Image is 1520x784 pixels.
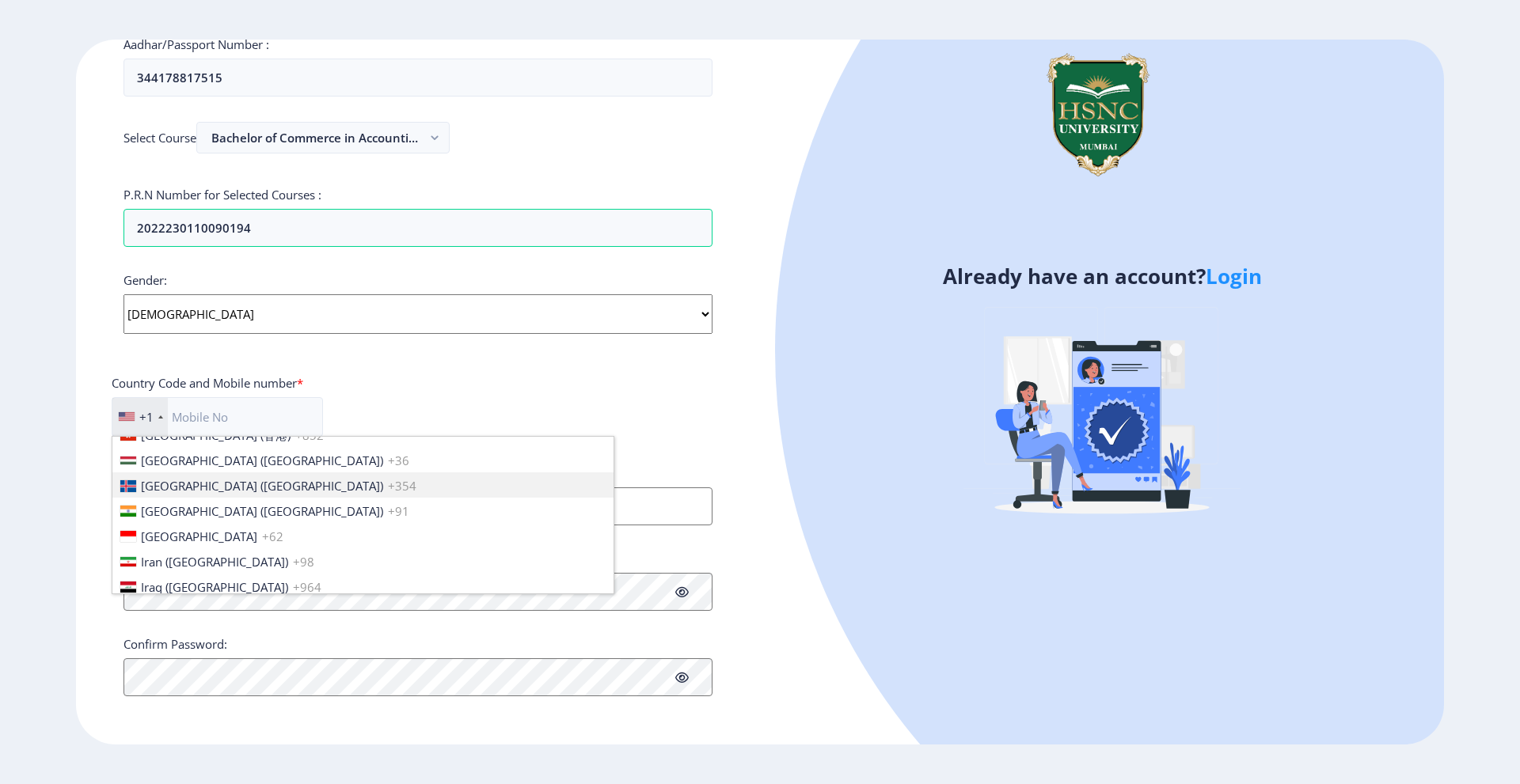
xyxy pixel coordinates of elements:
h4: Already have an account? [772,263,1432,289]
input: Enrollment [123,209,712,247]
span: Iraq (‫[GEOGRAPHIC_DATA]‬‎) [141,579,288,595]
span: +98 [293,554,314,570]
label: P.R.N Number for Selected Courses : [123,187,321,203]
a: Login [1206,262,1262,290]
input: Aadhar/Passport Number [123,59,712,97]
span: [GEOGRAPHIC_DATA] [141,528,257,544]
label: Country Code and Mobile number [112,375,303,391]
label: Gender: [123,272,167,288]
span: [GEOGRAPHIC_DATA] ([GEOGRAPHIC_DATA]) [141,453,383,468]
span: +354 [388,478,416,494]
span: +91 [388,503,409,519]
button: Bachelor of Commerce in Accounting and Finance [196,122,450,153]
span: Iran (‫[GEOGRAPHIC_DATA]‬‎) [141,554,288,570]
div: United States: +1 [112,398,168,436]
span: +62 [262,528,283,544]
label: Aadhar/Passport Number : [123,36,269,52]
input: Mobile No [112,397,323,437]
img: Verified-rafiki.svg [963,277,1241,554]
img: logo [1023,40,1173,190]
label: Confirm Password: [123,636,227,652]
span: [GEOGRAPHIC_DATA] ([GEOGRAPHIC_DATA]) [141,478,383,494]
div: +1 [139,409,154,425]
span: [GEOGRAPHIC_DATA] ([GEOGRAPHIC_DATA]) [141,503,383,519]
span: +964 [293,579,321,595]
label: Select Course [123,130,196,146]
span: +36 [388,453,409,468]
